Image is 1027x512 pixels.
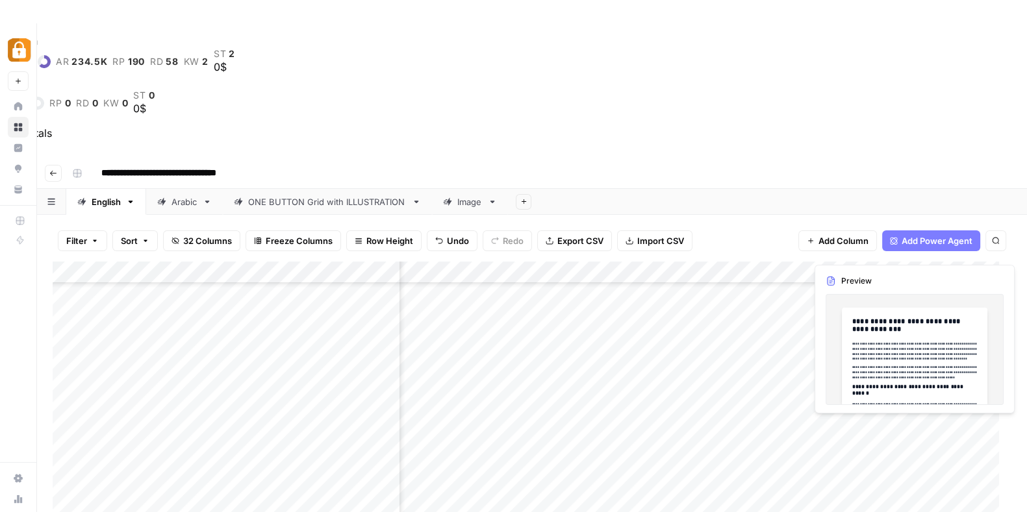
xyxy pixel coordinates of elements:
[66,189,146,215] a: English
[447,234,469,247] span: Undo
[150,56,179,67] a: rd58
[617,230,692,251] button: Import CSV
[92,195,121,208] div: English
[214,49,226,59] span: st
[246,230,341,251] button: Freeze Columns
[427,230,477,251] button: Undo
[637,234,684,247] span: Import CSV
[557,234,603,247] span: Export CSV
[798,230,877,251] button: Add Column
[146,189,223,215] a: Arabic
[71,56,107,67] span: 234.5K
[122,98,129,108] span: 0
[214,59,235,75] div: 0$
[537,230,612,251] button: Export CSV
[128,56,145,67] span: 190
[76,98,89,108] span: rd
[882,230,980,251] button: Add Power Agent
[229,49,235,59] span: 2
[8,468,29,489] a: Settings
[266,234,333,247] span: Freeze Columns
[56,56,69,67] span: ar
[818,234,869,247] span: Add Column
[133,90,146,101] span: st
[49,98,62,108] span: rp
[503,234,524,247] span: Redo
[248,195,407,208] div: ONE BUTTON Grid with ILLUSTRATION
[112,230,158,251] button: Sort
[133,101,155,116] div: 0$
[65,98,71,108] span: 0
[202,56,209,67] span: 2
[184,56,199,67] span: kw
[483,230,532,251] button: Redo
[183,234,232,247] span: 32 Columns
[457,195,483,208] div: Image
[8,489,29,509] a: Usage
[150,56,163,67] span: rd
[184,56,209,67] a: kw2
[49,98,71,108] a: rp0
[432,189,508,215] a: Image
[112,56,145,67] a: rp190
[8,179,29,200] a: Your Data
[166,56,178,67] span: 58
[366,234,413,247] span: Row Height
[58,230,107,251] button: Filter
[103,98,128,108] a: kw0
[112,56,125,67] span: rp
[103,98,119,108] span: kw
[133,90,155,101] a: st0
[66,234,87,247] span: Filter
[121,234,138,247] span: Sort
[346,230,422,251] button: Row Height
[92,98,99,108] span: 0
[902,234,972,247] span: Add Power Agent
[223,189,432,215] a: ONE BUTTON Grid with ILLUSTRATION
[163,230,240,251] button: 32 Columns
[214,49,235,59] a: st2
[56,56,108,67] a: ar234.5K
[149,90,155,101] span: 0
[171,195,197,208] div: Arabic
[8,158,29,179] a: Opportunities
[76,98,98,108] a: rd0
